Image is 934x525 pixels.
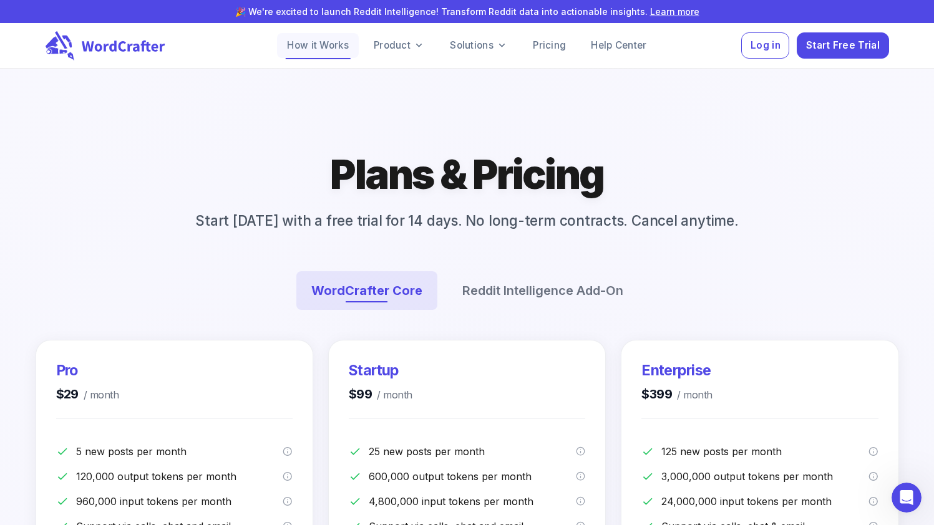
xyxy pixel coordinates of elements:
button: Log in [741,32,789,59]
svg: Output tokens are the words/characters the model generates in response to your instructions. You ... [868,471,878,481]
button: Start Free Trial [797,32,888,59]
p: 600,000 output tokens per month [369,469,576,484]
h4: $399 [641,385,712,403]
h4: $29 [56,385,119,403]
p: 25 new posts per month [369,444,576,459]
p: 24,000,000 input tokens per month [661,494,868,509]
p: Start [DATE] with a free trial for 14 days. No long-term contracts. Cancel anytime. [175,210,758,231]
svg: A post is a new piece of content, an imported content for optimization or a content brief. [868,446,878,456]
h3: Pro [56,360,119,380]
p: 🎉 We're excited to launch Reddit Intelligence! Transform Reddit data into actionable insights. [20,5,914,18]
h4: $99 [349,385,412,403]
span: Log in [751,37,781,54]
svg: Input tokens are the words you provide to the AI model as instructions. You can think of tokens a... [576,496,586,506]
p: 125 new posts per month [661,444,868,459]
p: 3,000,000 output tokens per month [661,469,868,484]
span: Start Free Trial [806,37,880,54]
a: Learn more [650,6,699,17]
span: / month [372,387,412,403]
svg: Input tokens are the words you provide to the AI model as instructions. You can think of tokens a... [283,496,293,506]
a: How it Works [277,33,359,58]
p: 4,800,000 input tokens per month [369,494,576,509]
svg: Input tokens are the words you provide to the AI model as instructions. You can think of tokens a... [868,496,878,506]
h3: Enterprise [641,360,712,380]
button: WordCrafter Core [296,271,437,310]
h3: Startup [349,360,412,380]
span: / month [79,387,119,403]
span: / month [672,387,712,403]
p: 960,000 input tokens per month [76,494,283,509]
a: Pricing [523,33,576,58]
button: Reddit Intelligence Add-On [447,271,638,310]
svg: Output tokens are the words/characters the model generates in response to your instructions. You ... [283,471,293,481]
svg: Output tokens are the words/characters the model generates in response to your instructions. You ... [576,471,586,481]
svg: A post is a new piece of content, an imported content for optimization or a content brief. [576,446,586,456]
a: Help Center [581,33,656,58]
h1: Plans & Pricing [330,148,604,200]
a: Solutions [440,33,518,58]
p: 120,000 output tokens per month [76,469,283,484]
iframe: Intercom live chat [892,483,922,513]
a: Product [364,33,435,58]
p: 5 new posts per month [76,444,283,459]
svg: A post is a new piece of content, an imported content for optimization or a content brief. [283,446,293,456]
